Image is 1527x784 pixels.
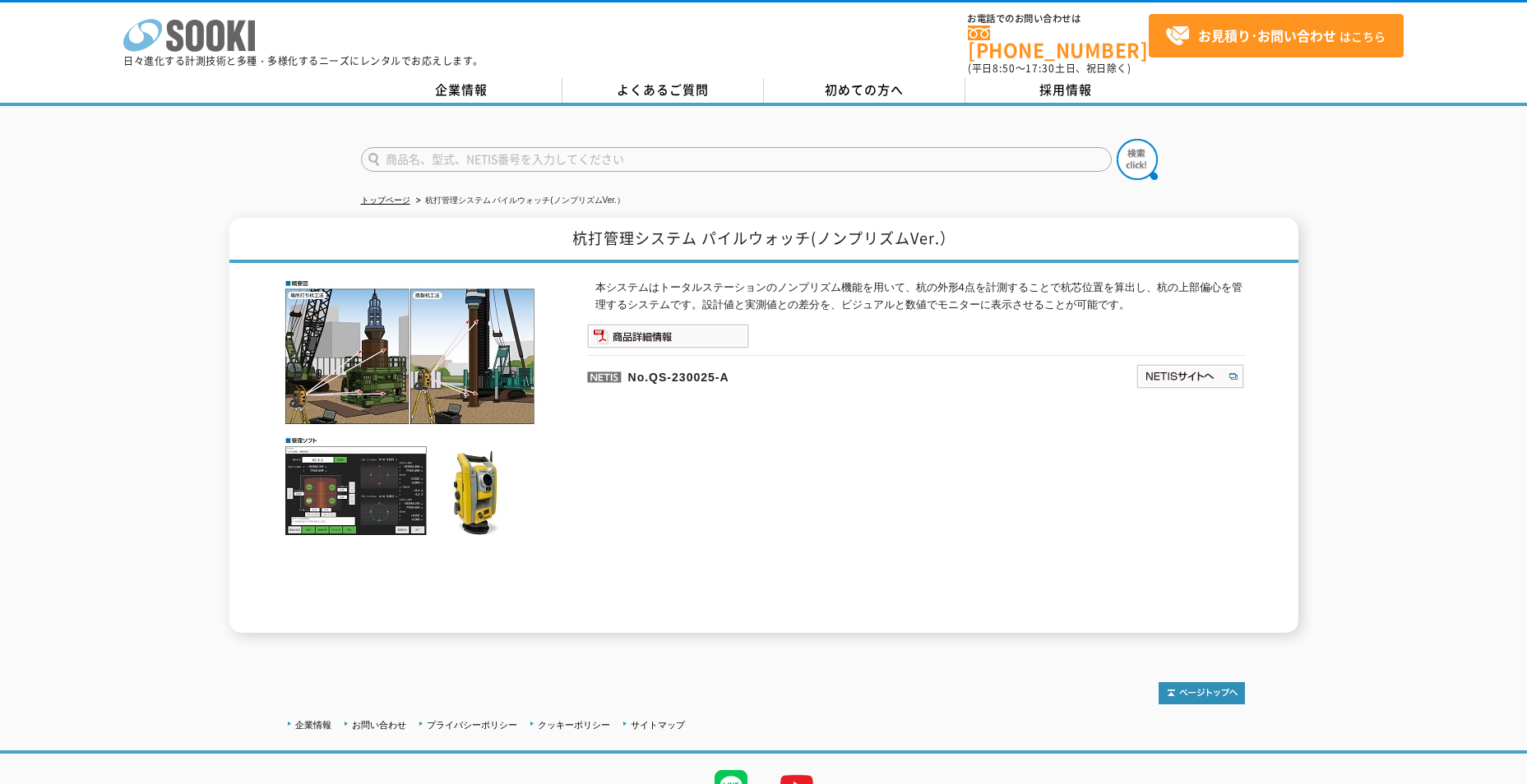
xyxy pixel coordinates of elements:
[587,355,977,394] p: No.QS-230025-A
[587,334,749,346] a: 商品詳細情報システム
[562,78,764,103] a: よくあるご質問
[295,720,331,730] a: 企業情報
[352,720,406,730] a: お問い合わせ
[361,78,562,103] a: 企業情報
[993,61,1016,76] span: 8:50
[631,720,685,730] a: サイトマップ
[361,147,1112,172] input: 商品名、型式、NETIS番号を入力してください
[283,279,538,537] img: 杭打管理システム パイルウォッチ(ノンプリズムVer.）
[229,218,1298,263] h1: 杭打管理システム パイルウォッチ(ノンプリズムVer.）
[1136,363,1245,390] img: NETISサイトへ
[1159,682,1245,704] img: トップページへ
[1117,139,1158,180] img: btn_search.png
[825,81,904,99] span: 初めての方へ
[1025,61,1055,76] span: 17:30
[1165,24,1386,48] span: はこちら
[968,14,1149,24] span: お電話でのお問い合わせは
[968,61,1131,76] span: (平日 ～ 土日、祝日除く)
[965,78,1167,103] a: 採用情報
[361,196,410,205] a: トップページ
[764,78,965,103] a: 初めての方へ
[427,720,517,730] a: プライバシーポリシー
[595,279,1245,314] p: 本システムはトータルステーションのノンプリズム機能を用いて、杭の外形4点を計測することで杭芯位置を算出し、杭の上部偏心を管理するシステムです。設計値と実測値との差分を、ビジュアルと数値でモニター...
[123,56,484,66] p: 日々進化する計測技術と多種・多様化するニーズにレンタルでお応えします。
[413,192,625,210] li: 杭打管理システム パイルウォッチ(ノンプリズムVer.）
[968,25,1149,59] a: [PHONE_NUMBER]
[1149,14,1404,58] a: お見積り･お問い合わせはこちら
[538,720,610,730] a: クッキーポリシー
[1198,25,1336,45] strong: お見積り･お問い合わせ
[587,324,749,348] img: 商品詳細情報システム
